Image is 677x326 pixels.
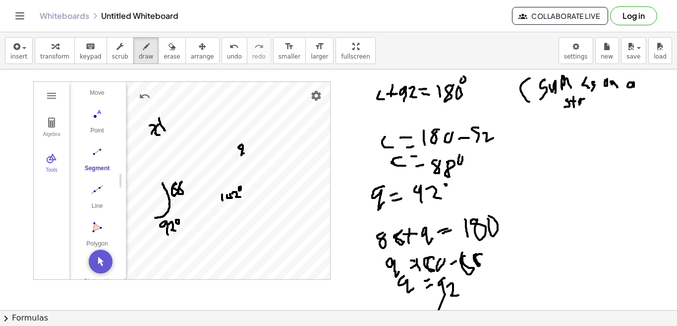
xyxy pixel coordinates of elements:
[273,37,306,64] button: format_sizesmaller
[74,37,107,64] button: keyboardkeypad
[227,53,242,60] span: undo
[279,53,300,60] span: smaller
[35,37,75,64] button: transform
[40,11,89,21] a: Whiteboards
[610,6,657,25] button: Log in
[5,37,33,64] button: insert
[247,37,271,64] button: redoredo
[191,53,214,60] span: arrange
[601,53,613,60] span: new
[305,37,334,64] button: format_sizelarger
[10,53,27,60] span: insert
[621,37,646,64] button: save
[158,37,185,64] button: erase
[654,53,667,60] span: load
[341,53,370,60] span: fullscreen
[311,53,328,60] span: larger
[139,53,154,60] span: draw
[185,37,220,64] button: arrange
[512,7,608,25] button: Collaborate Live
[284,41,294,53] i: format_size
[336,37,375,64] button: fullscreen
[164,53,180,60] span: erase
[252,53,266,60] span: redo
[112,53,128,60] span: scrub
[648,37,672,64] button: load
[229,41,239,53] i: undo
[80,53,102,60] span: keypad
[254,41,264,53] i: redo
[520,11,600,20] span: Collaborate Live
[86,41,95,53] i: keyboard
[564,53,588,60] span: settings
[626,53,640,60] span: save
[40,53,69,60] span: transform
[133,37,159,64] button: draw
[12,8,28,24] button: Toggle navigation
[107,37,134,64] button: scrub
[222,37,247,64] button: undoundo
[315,41,324,53] i: format_size
[559,37,593,64] button: settings
[595,37,619,64] button: new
